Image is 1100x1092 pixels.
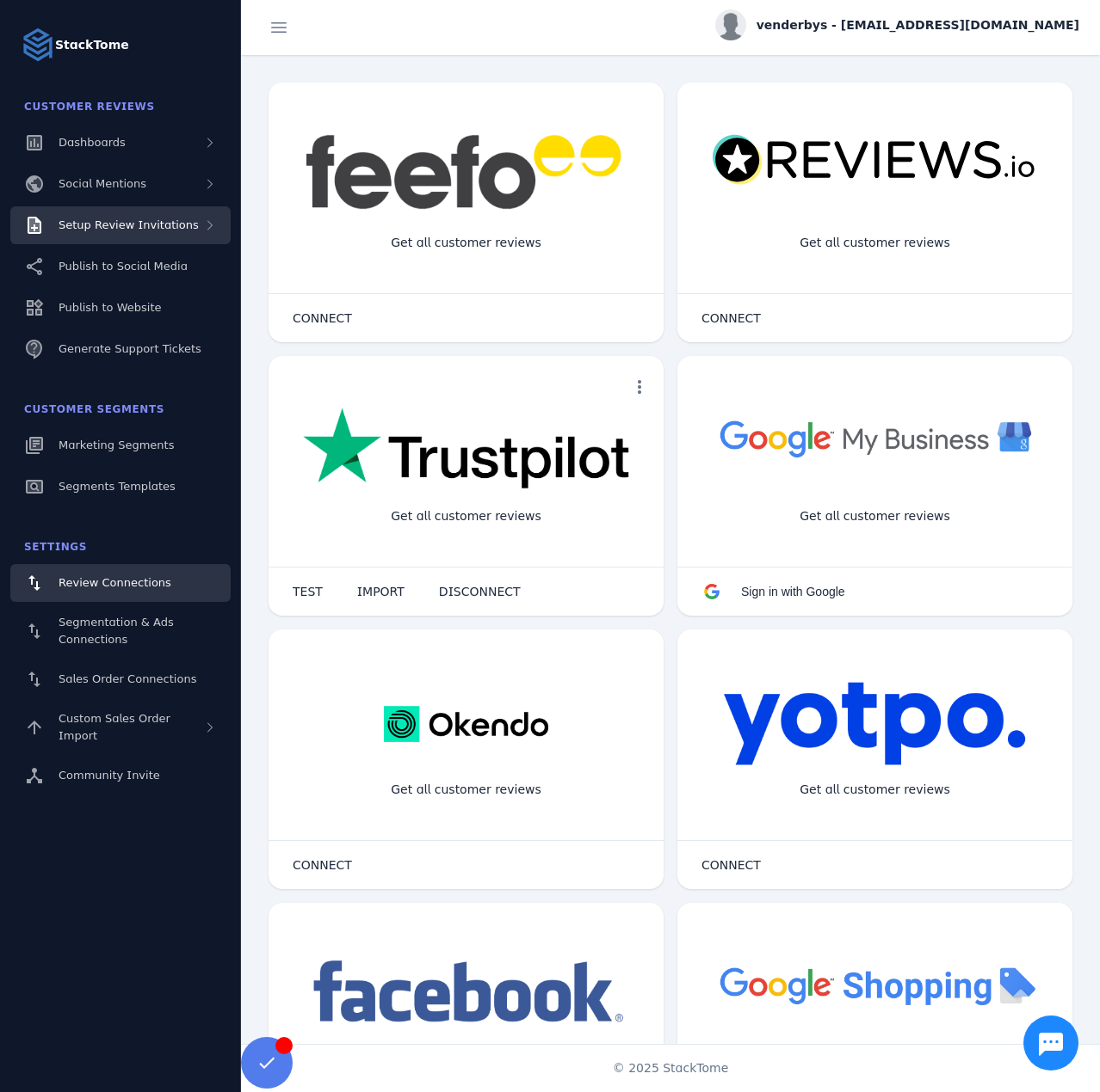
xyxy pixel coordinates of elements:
[55,36,129,54] strong: StackTome
[10,660,231,698] a: Sales Order Connections
[59,480,176,493] span: Segments Templates
[384,681,548,767] img: okendo.webp
[723,681,1027,767] img: yotpo.png
[59,218,199,231] span: Setup Review Invitations
[715,9,1079,40] button: venderbys - [EMAIL_ADDRESS][DOMAIN_NAME]
[701,859,761,871] span: CONNECT
[59,260,188,273] span: Publish to Social Media
[59,576,171,589] span: Review Connections
[10,426,231,464] a: Marketing Segments
[59,672,196,685] span: Sales Order Connections
[59,136,126,149] span: Dashboards
[684,301,778,335] button: CONNECT
[786,494,964,539] div: Get all customer reviews
[10,605,231,657] a: Segmentation & Ads Connections
[757,16,1079,34] span: venderbys - [EMAIL_ADDRESS][DOMAIN_NAME]
[59,439,174,451] span: Marketing Segments
[59,712,170,742] span: Custom Sales Order Import
[303,954,629,1031] img: facebook.png
[786,220,964,266] div: Get all customer reviews
[10,468,231,506] a: Segments Templates
[377,220,555,266] div: Get all customer reviews
[59,342,201,355] span: Generate Support Tickets
[377,767,555,813] div: Get all customer reviews
[21,28,55,62] img: Logo image
[275,301,369,335] button: CONNECT
[24,403,164,415] span: Customer Segments
[10,757,231,794] a: Community Invite
[59,177,146,190] span: Social Mentions
[439,586,521,598] span: DISCONNECT
[622,370,657,404] button: more
[10,289,231,327] a: Publish to Website
[422,574,538,609] button: DISCONNECT
[340,574,422,609] button: IMPORT
[293,586,323,598] span: TEST
[293,859,352,871] span: CONNECT
[24,541,87,553] span: Settings
[684,574,862,609] button: Sign in with Google
[303,134,629,210] img: feefo.png
[613,1059,729,1077] span: © 2025 StackTome
[303,408,629,492] img: trustpilot.png
[59,769,160,782] span: Community Invite
[712,408,1038,469] img: googlebusiness.png
[684,848,778,882] button: CONNECT
[293,312,352,324] span: CONNECT
[59,301,161,314] span: Publish to Website
[59,616,174,646] span: Segmentation & Ads Connections
[773,1040,976,1086] div: Import Products from Google
[741,585,845,598] span: Sign in with Google
[712,954,1038,1015] img: googleshopping.png
[357,586,405,598] span: IMPORT
[275,848,369,882] button: CONNECT
[715,9,746,40] img: profile.jpg
[377,494,555,539] div: Get all customer reviews
[786,767,964,813] div: Get all customer reviews
[275,574,340,609] button: TEST
[10,330,231,368] a: Generate Support Tickets
[701,312,761,324] span: CONNECT
[712,134,1038,187] img: reviewsio.svg
[24,101,155,113] span: Customer Reviews
[10,564,231,602] a: Review Connections
[10,248,231,285] a: Publish to Social Media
